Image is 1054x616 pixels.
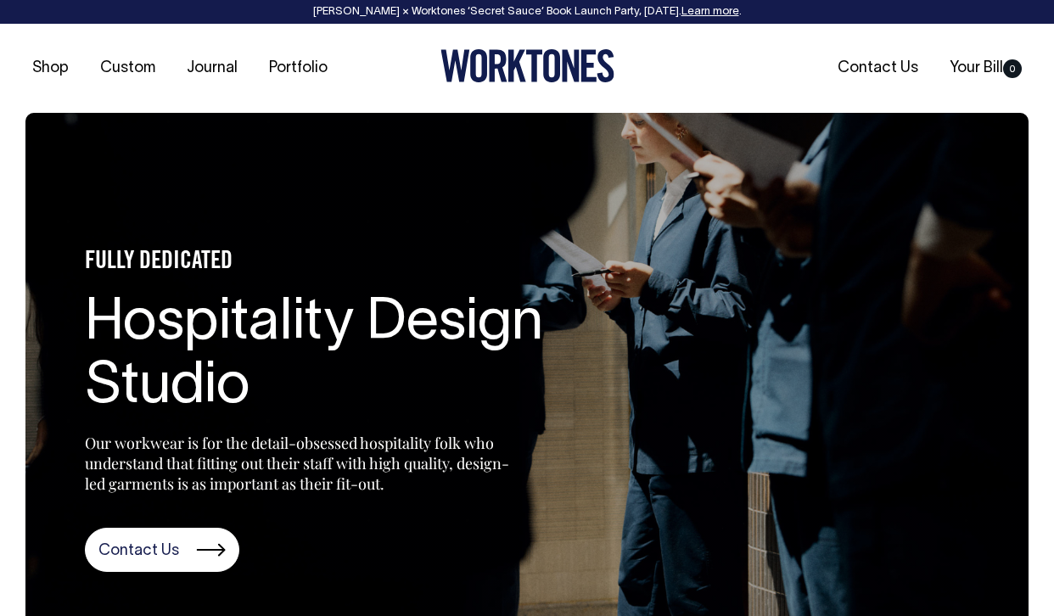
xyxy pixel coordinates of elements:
h4: FULLY DEDICATED [85,249,594,276]
span: 0 [1003,59,1022,78]
a: Contact Us [831,54,925,82]
a: Portfolio [262,54,334,82]
h2: Hospitality Design Studio [85,293,594,420]
a: Your Bill0 [943,54,1029,82]
p: Our workwear is for the detail-obsessed hospitality folk who understand that fitting out their st... [85,433,509,494]
a: Shop [25,54,76,82]
a: Contact Us [85,528,239,572]
a: Custom [93,54,162,82]
a: Journal [180,54,244,82]
a: Learn more [681,7,739,17]
div: [PERSON_NAME] × Worktones ‘Secret Sauce’ Book Launch Party, [DATE]. . [17,6,1037,18]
